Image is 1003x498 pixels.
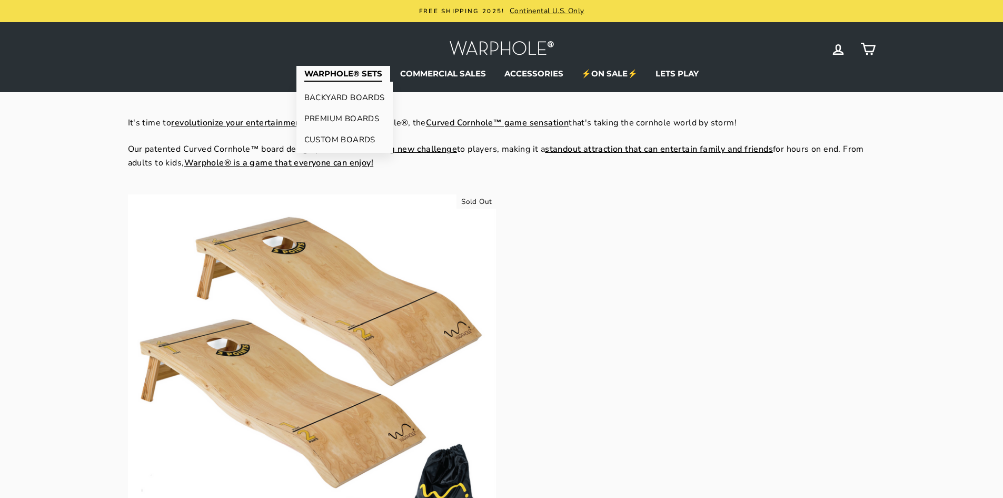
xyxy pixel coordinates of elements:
a: CUSTOM BOARDS [296,129,393,150]
strong: an exciting new challenge [351,143,457,155]
img: Warphole [449,38,554,61]
strong: standout attraction that can entertain family and friends [545,143,773,155]
strong: revolutionize your entertainment [171,117,304,129]
p: It's time to offerings with Warphole®, the that's taking the cornhole world by storm! [128,116,876,130]
a: PREMIUM BOARDS [296,108,393,129]
ul: Primary [128,66,876,82]
span: FREE SHIPPING 2025! [419,7,505,15]
strong: Curved Cornhole™ game sensation [426,117,569,129]
a: WARPHOLE® SETS [296,66,390,82]
div: Sold Out [456,194,495,209]
a: COMMERCIAL SALES [392,66,494,82]
a: ⚡ON SALE⚡ [573,66,646,82]
span: Continental U.S. Only [507,6,584,16]
a: ACCESSORIES [496,66,571,82]
a: LETS PLAY [648,66,707,82]
strong: Warphole® is a game that everyone can enjoy! [184,157,374,169]
p: Our patented Curved Cornhole™ board design presents to players, making it a for hours on end. Fro... [128,143,876,170]
a: FREE SHIPPING 2025! Continental U.S. Only [131,5,873,17]
a: BACKYARD BOARDS [296,87,393,108]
